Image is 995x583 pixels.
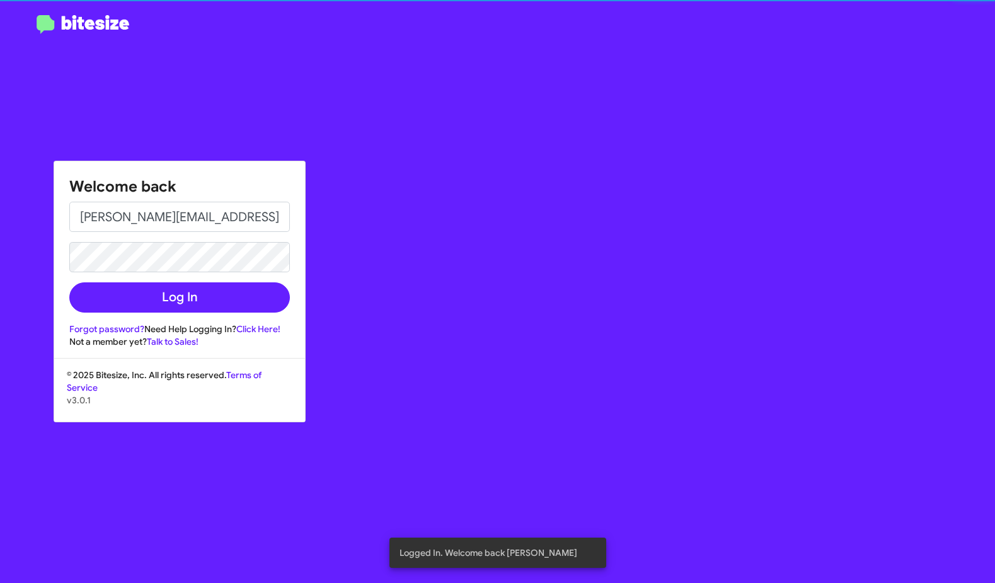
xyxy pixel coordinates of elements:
div: Need Help Logging In? [69,323,290,335]
div: Not a member yet? [69,335,290,348]
div: © 2025 Bitesize, Inc. All rights reserved. [54,369,305,422]
button: Log In [69,282,290,313]
a: Forgot password? [69,323,144,335]
input: Email address [69,202,290,232]
span: Logged In. Welcome back [PERSON_NAME] [400,546,577,559]
a: Talk to Sales! [147,336,198,347]
h1: Welcome back [69,176,290,197]
a: Click Here! [236,323,280,335]
p: v3.0.1 [67,394,292,407]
